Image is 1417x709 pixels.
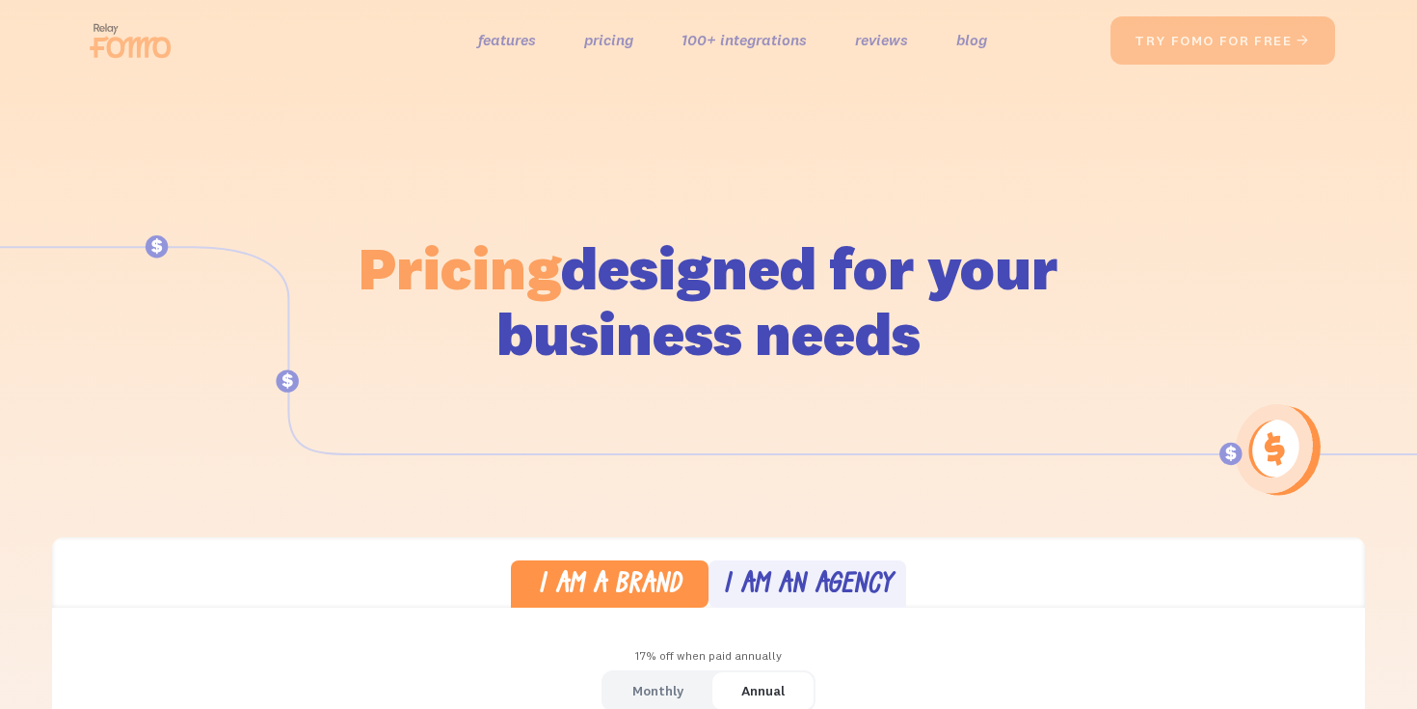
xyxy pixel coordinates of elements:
span:  [1296,32,1311,49]
div: I am an agency [723,572,893,600]
div: Monthly [632,677,683,705]
a: features [478,26,536,54]
a: try fomo for free [1110,16,1335,65]
a: pricing [584,26,633,54]
h1: designed for your business needs [358,235,1059,367]
div: 17% off when paid annually [52,642,1365,670]
a: blog [956,26,987,54]
a: reviews [855,26,908,54]
a: 100+ integrations [682,26,807,54]
div: I am a brand [538,572,682,600]
span: Pricing [359,231,561,305]
div: Annual [741,677,785,705]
